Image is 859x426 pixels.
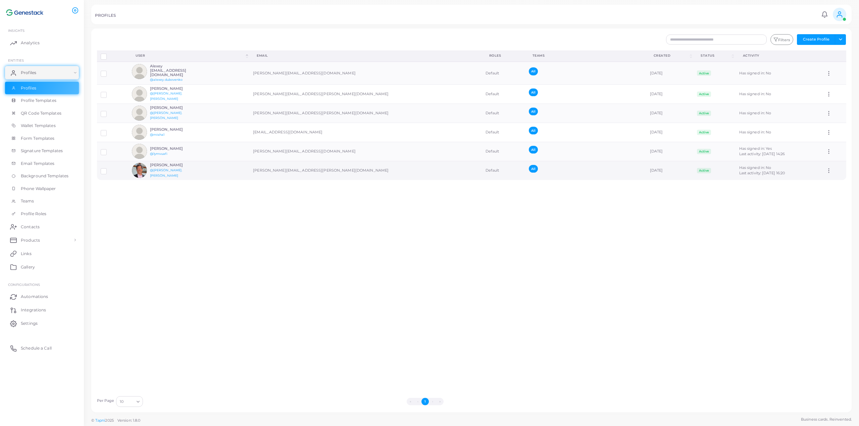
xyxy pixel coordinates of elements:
[5,260,79,273] a: Gallery
[739,130,771,134] span: Has signed in: No
[5,66,79,79] a: Profiles
[701,53,730,58] div: Status
[739,151,785,156] span: Last activity: [DATE] 14:26
[132,86,147,102] img: avatar
[6,6,43,19] img: logo
[150,106,199,110] h6: [PERSON_NAME]
[150,168,183,177] a: @[PERSON_NAME].[PERSON_NAME]
[8,28,24,33] span: INSIGHTS
[697,111,711,116] span: Active
[5,94,79,107] a: Profile Templates
[150,64,199,77] h6: Alexey [EMAIL_ADDRESS][DOMAIN_NAME]
[132,163,147,178] img: avatar
[5,195,79,207] a: Teams
[21,186,56,192] span: Phone Wallpaper
[257,53,474,58] div: Email
[21,307,46,313] span: Integrations
[797,34,835,45] button: Create Profile
[739,171,785,175] span: Last activity: [DATE] 16:20
[770,34,793,45] button: Filters
[654,53,689,58] div: Created
[482,84,525,104] td: Default
[21,211,46,217] span: Profile Roles
[249,142,482,161] td: [PERSON_NAME][EMAIL_ADDRESS][DOMAIN_NAME]
[482,142,525,161] td: Default
[21,161,55,167] span: Email Templates
[150,152,167,156] a: @1ymvuafi
[529,146,538,154] span: All
[529,88,538,96] span: All
[5,107,79,120] a: QR Code Templates
[21,148,63,154] span: Signature Templates
[21,85,36,91] span: Profiles
[150,92,183,101] a: @[PERSON_NAME].[PERSON_NAME]
[529,67,538,75] span: All
[5,303,79,317] a: Integrations
[5,342,79,355] a: Schedule a Call
[132,144,147,159] img: avatar
[5,247,79,260] a: Links
[21,224,40,230] span: Contacts
[21,110,61,116] span: QR Code Templates
[5,290,79,303] a: Automations
[5,207,79,220] a: Profile Roles
[21,264,35,270] span: Gallery
[421,398,429,405] button: Go to page 1
[739,92,771,96] span: Has signed in: No
[5,220,79,233] a: Contacts
[533,53,639,58] div: Teams
[697,130,711,135] span: Active
[21,40,40,46] span: Analytics
[482,161,525,180] td: Default
[124,398,134,405] input: Search for option
[132,64,147,79] img: avatar
[5,119,79,132] a: Wallet Templates
[120,398,123,405] span: 10
[482,123,525,142] td: Default
[21,345,52,351] span: Schedule a Call
[249,104,482,123] td: [PERSON_NAME][EMAIL_ADDRESS][PERSON_NAME][DOMAIN_NAME]
[743,53,815,58] div: activity
[21,123,56,129] span: Wallet Templates
[21,320,38,326] span: Settings
[5,82,79,95] a: Profiles
[5,182,79,195] a: Phone Wallpaper
[739,71,771,75] span: Has signed in: No
[21,70,36,76] span: Profiles
[5,233,79,247] a: Products
[249,123,482,142] td: [EMAIL_ADDRESS][DOMAIN_NAME]
[249,84,482,104] td: [PERSON_NAME][EMAIL_ADDRESS][PERSON_NAME][DOMAIN_NAME]
[132,125,147,140] img: avatar
[646,142,694,161] td: [DATE]
[132,106,147,121] img: avatar
[5,144,79,157] a: Signature Templates
[5,36,79,50] a: Analytics
[489,53,518,58] div: Roles
[21,98,56,104] span: Profile Templates
[739,146,772,151] span: Has signed in: Yes
[529,127,538,134] span: All
[21,237,40,243] span: Products
[116,396,143,407] div: Search for option
[150,146,199,151] h6: [PERSON_NAME]
[91,418,140,423] span: ©
[8,283,40,287] span: Configurations
[21,251,32,257] span: Links
[822,51,846,62] th: Action
[117,418,141,423] span: Version: 1.8.0
[21,198,34,204] span: Teams
[21,135,55,141] span: Form Templates
[697,70,711,76] span: Active
[646,104,694,123] td: [DATE]
[697,149,711,154] span: Active
[150,86,199,91] h6: [PERSON_NAME]
[739,165,771,170] span: Has signed in: No
[150,111,183,120] a: @[PERSON_NAME].[PERSON_NAME]
[150,133,165,136] a: @misha1
[646,84,694,104] td: [DATE]
[5,157,79,170] a: Email Templates
[150,127,199,132] h6: [PERSON_NAME]
[249,161,482,180] td: [PERSON_NAME][EMAIL_ADDRESS][PERSON_NAME][DOMAIN_NAME]
[95,418,105,423] a: Tapni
